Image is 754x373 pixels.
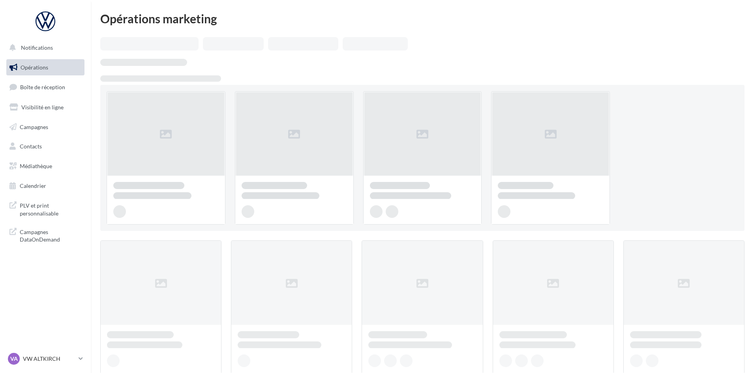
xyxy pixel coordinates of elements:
button: Notifications [5,39,83,56]
span: Calendrier [20,182,46,189]
span: Opérations [21,64,48,71]
a: Visibilité en ligne [5,99,86,116]
a: PLV et print personnalisable [5,197,86,220]
span: Médiathèque [20,163,52,169]
a: Campagnes [5,119,86,135]
span: Campagnes [20,123,48,130]
span: VA [10,355,18,363]
a: Contacts [5,138,86,155]
span: PLV et print personnalisable [20,200,81,217]
p: VW ALTKIRCH [23,355,75,363]
a: Médiathèque [5,158,86,174]
span: Visibilité en ligne [21,104,64,111]
a: Campagnes DataOnDemand [5,223,86,247]
span: Notifications [21,44,53,51]
span: Campagnes DataOnDemand [20,227,81,244]
a: Opérations [5,59,86,76]
a: VA VW ALTKIRCH [6,351,84,366]
a: Calendrier [5,178,86,194]
span: Contacts [20,143,42,150]
a: Boîte de réception [5,79,86,96]
div: Opérations marketing [100,13,745,24]
span: Boîte de réception [20,84,65,90]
